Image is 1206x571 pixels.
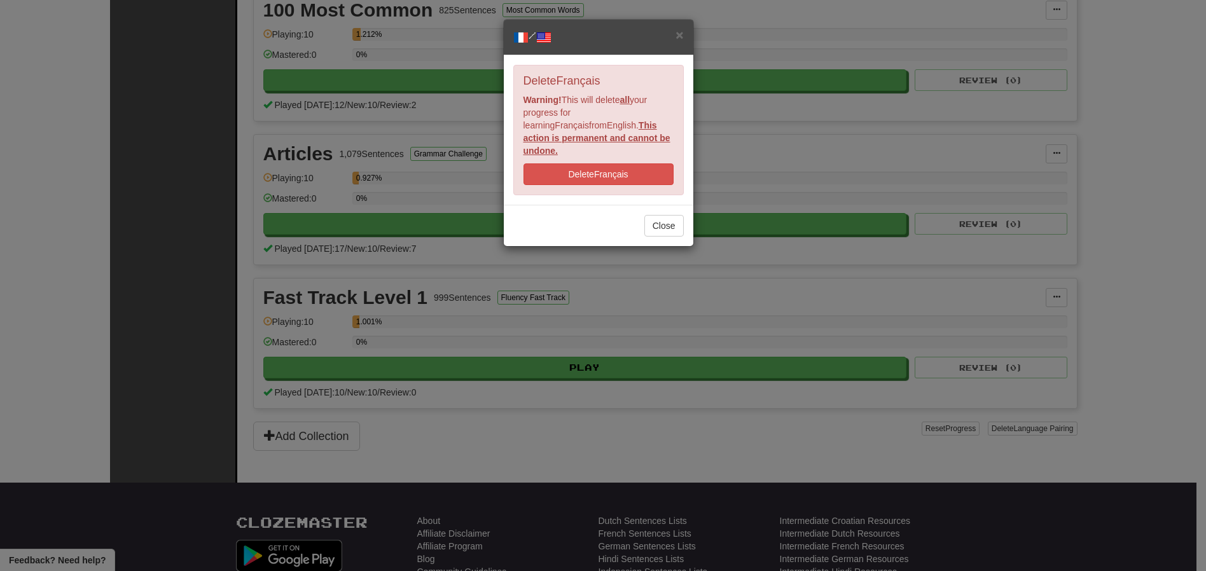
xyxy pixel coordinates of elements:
[676,27,683,42] span: ×
[523,75,674,88] h4: Delete Français
[644,215,684,237] button: Close
[513,30,551,41] span: /
[523,120,670,156] u: This action is permanent and cannot be undone.
[523,163,674,185] button: DeleteFrançais
[523,93,674,157] p: This will delete your progress for learning Français from English .
[676,28,683,41] button: Close
[523,95,562,105] strong: Warning!
[620,95,630,105] u: all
